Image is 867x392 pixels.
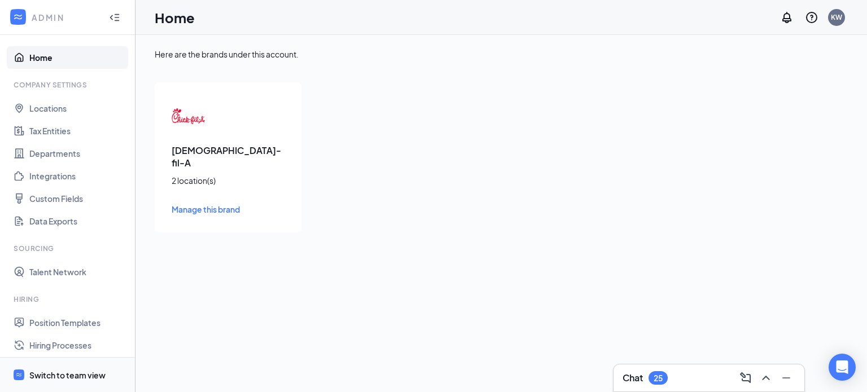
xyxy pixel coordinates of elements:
[29,187,126,210] a: Custom Fields
[780,371,793,385] svg: Minimize
[654,373,663,383] div: 25
[29,165,126,187] a: Integrations
[29,369,106,381] div: Switch to team view
[155,8,195,27] h1: Home
[780,11,794,24] svg: Notifications
[15,371,23,378] svg: WorkstreamLogo
[29,142,126,165] a: Departments
[623,372,643,384] h3: Chat
[155,49,848,60] div: Here are the brands under this account.
[29,120,126,142] a: Tax Entities
[759,371,773,385] svg: ChevronUp
[805,11,818,24] svg: QuestionInfo
[14,244,124,253] div: Sourcing
[172,203,284,215] a: Manage this brand
[12,11,24,23] svg: WorkstreamLogo
[172,204,240,214] span: Manage this brand
[29,210,126,232] a: Data Exports
[29,261,126,283] a: Talent Network
[109,12,120,23] svg: Collapse
[29,356,126,379] a: Evaluation Plan
[14,294,124,304] div: Hiring
[32,12,99,23] div: ADMIN
[29,46,126,69] a: Home
[172,144,284,169] h3: [DEMOGRAPHIC_DATA]-fil-A
[829,354,856,381] div: Open Intercom Messenger
[777,369,795,387] button: Minimize
[739,371,752,385] svg: ComposeMessage
[172,99,205,133] img: Chick-fil-A logo
[737,369,755,387] button: ComposeMessage
[831,12,842,22] div: KW
[29,311,126,334] a: Position Templates
[29,97,126,120] a: Locations
[14,80,124,90] div: Company Settings
[29,334,126,356] a: Hiring Processes
[172,175,284,186] div: 2 location(s)
[757,369,775,387] button: ChevronUp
